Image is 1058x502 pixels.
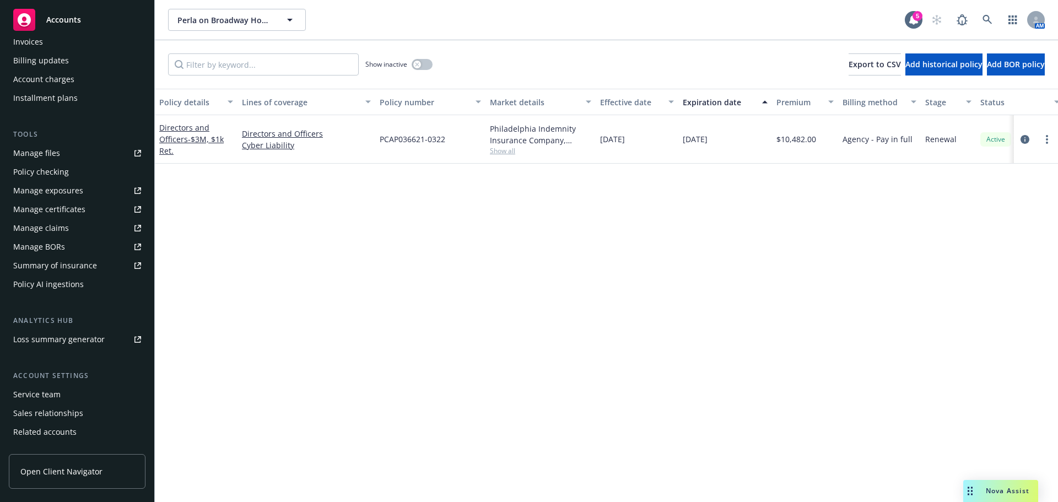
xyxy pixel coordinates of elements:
span: - $3M, $1k Ret. [159,134,224,156]
a: Start snowing [926,9,948,31]
span: Nova Assist [986,486,1029,495]
div: Manage claims [13,219,69,237]
span: Add BOR policy [987,59,1045,69]
a: Installment plans [9,89,145,107]
div: Billing updates [13,52,69,69]
div: Stage [925,96,959,108]
button: Stage [921,89,976,115]
a: Search [976,9,998,31]
button: Policy number [375,89,485,115]
a: Cyber Liability [242,139,371,151]
a: Manage certificates [9,201,145,218]
a: Report a Bug [951,9,973,31]
a: Account charges [9,71,145,88]
div: Manage files [13,144,60,162]
a: Related accounts [9,423,145,441]
div: Policy checking [13,163,69,181]
span: Renewal [925,133,957,145]
a: Switch app [1002,9,1024,31]
a: Manage files [9,144,145,162]
div: Account charges [13,71,74,88]
div: Premium [776,96,822,108]
a: Manage BORs [9,238,145,256]
div: Policy AI ingestions [13,276,84,293]
div: Manage certificates [13,201,85,218]
a: Client features [9,442,145,460]
div: Expiration date [683,96,755,108]
div: Policy details [159,96,221,108]
button: Billing method [838,89,921,115]
a: Invoices [9,33,145,51]
a: Manage exposures [9,182,145,199]
a: Accounts [9,4,145,35]
span: Accounts [46,15,81,24]
div: Invoices [13,33,43,51]
div: Client features [13,442,68,460]
a: Billing updates [9,52,145,69]
a: Directors and Officers [159,122,224,156]
a: Directors and Officers [242,128,371,139]
span: [DATE] [600,133,625,145]
div: Status [980,96,1048,108]
a: Service team [9,386,145,403]
div: Tools [9,129,145,140]
span: $10,482.00 [776,133,816,145]
button: Perla on Broadway Homeowners Association [168,9,306,31]
a: Summary of insurance [9,257,145,274]
div: Account settings [9,370,145,381]
div: Manage BORs [13,238,65,256]
button: Lines of coverage [237,89,375,115]
span: PCAP036621-0322 [380,133,445,145]
a: more [1040,133,1054,146]
span: Open Client Navigator [20,466,102,477]
div: Market details [490,96,579,108]
a: Sales relationships [9,404,145,422]
span: Show all [490,146,591,155]
div: Service team [13,386,61,403]
span: Perla on Broadway Homeowners Association [177,14,273,26]
a: Policy AI ingestions [9,276,145,293]
button: Expiration date [678,89,772,115]
div: Drag to move [963,480,977,502]
a: Manage claims [9,219,145,237]
a: Loss summary generator [9,331,145,348]
a: Policy checking [9,163,145,181]
span: Agency - Pay in full [843,133,913,145]
div: Effective date [600,96,662,108]
div: Billing method [843,96,904,108]
span: Active [985,134,1007,144]
div: Loss summary generator [13,331,105,348]
div: Sales relationships [13,404,83,422]
button: Policy details [155,89,237,115]
button: Market details [485,89,596,115]
a: circleInformation [1018,133,1032,146]
span: Show inactive [365,60,407,69]
button: Effective date [596,89,678,115]
div: Philadelphia Indemnity Insurance Company, [GEOGRAPHIC_DATA] Insurance Companies [490,123,591,146]
span: [DATE] [683,133,708,145]
button: Add historical policy [905,53,983,75]
div: Lines of coverage [242,96,359,108]
div: Analytics hub [9,315,145,326]
div: Manage exposures [13,182,83,199]
button: Premium [772,89,838,115]
div: Installment plans [13,89,78,107]
button: Nova Assist [963,480,1038,502]
button: Export to CSV [849,53,901,75]
span: Export to CSV [849,59,901,69]
input: Filter by keyword... [168,53,359,75]
div: Policy number [380,96,469,108]
div: Summary of insurance [13,257,97,274]
div: 5 [913,11,922,21]
button: Add BOR policy [987,53,1045,75]
span: Add historical policy [905,59,983,69]
div: Related accounts [13,423,77,441]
